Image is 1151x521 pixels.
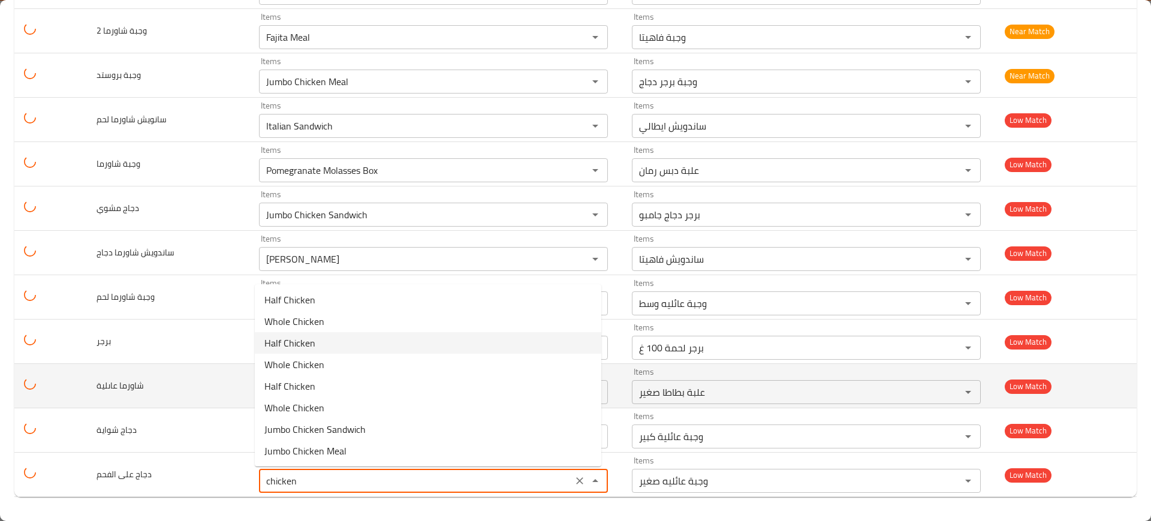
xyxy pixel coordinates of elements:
[264,357,324,372] span: Whole Chicken
[1005,468,1051,482] span: Low Match
[587,206,604,223] button: Open
[587,162,604,179] button: Open
[97,112,167,127] span: سانويش شاورما لحم
[97,156,140,171] span: وجبة شاورما
[1005,424,1051,438] span: Low Match
[1005,25,1054,38] span: Near Match
[264,314,324,329] span: Whole Chicken
[587,73,604,90] button: Open
[960,29,977,46] button: Open
[97,23,147,38] span: وجبة شاورما 2
[1005,69,1054,83] span: Near Match
[960,251,977,267] button: Open
[587,251,604,267] button: Open
[960,428,977,445] button: Open
[960,384,977,400] button: Open
[571,472,588,489] button: Clear
[960,472,977,489] button: Open
[587,472,604,489] button: Close
[97,378,144,393] span: شاورما عاىلية
[264,422,366,436] span: Jumbo Chicken Sandwich
[960,206,977,223] button: Open
[264,336,315,350] span: Half Chicken
[1005,335,1051,349] span: Low Match
[97,245,174,260] span: ساندويش شاورما دجاج
[1005,380,1051,393] span: Low Match
[97,466,152,482] span: دجاج على الفحم
[97,67,141,83] span: وجبة بروستد
[587,118,604,134] button: Open
[97,333,111,349] span: برجر
[264,400,324,415] span: Whole Chicken
[960,118,977,134] button: Open
[264,444,346,458] span: Jumbo Chicken Meal
[1005,158,1051,171] span: Low Match
[97,422,137,438] span: دجاج شواية
[960,162,977,179] button: Open
[1005,246,1051,260] span: Low Match
[960,73,977,90] button: Open
[1005,202,1051,216] span: Low Match
[587,29,604,46] button: Open
[97,200,139,216] span: دجاج مشوي
[264,379,315,393] span: Half Chicken
[264,293,315,307] span: Half Chicken
[960,339,977,356] button: Open
[1005,291,1051,305] span: Low Match
[97,289,155,305] span: وجبة شاورما لحم
[1005,113,1051,127] span: Low Match
[960,295,977,312] button: Open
